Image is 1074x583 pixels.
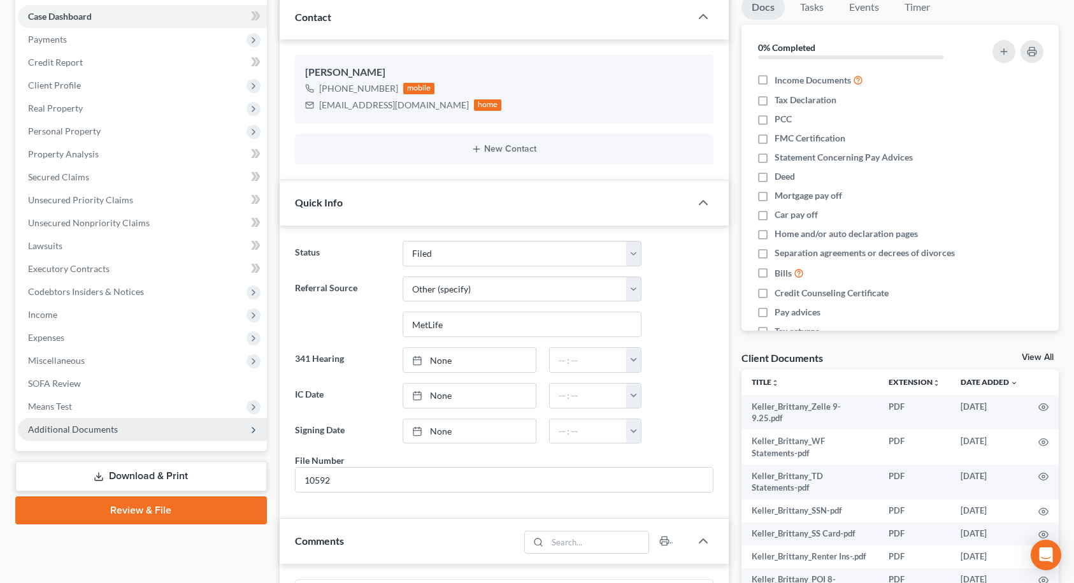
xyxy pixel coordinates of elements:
[28,194,133,205] span: Unsecured Priority Claims
[547,531,648,553] input: Search...
[28,263,110,274] span: Executory Contracts
[878,500,950,522] td: PDF
[28,401,72,412] span: Means Test
[18,372,267,395] a: SOFA Review
[28,171,89,182] span: Secured Claims
[289,241,396,266] label: Status
[775,267,792,280] span: Bills
[28,126,101,136] span: Personal Property
[28,378,81,389] span: SOFA Review
[28,355,85,366] span: Miscellaneous
[775,306,820,319] span: Pay advices
[28,286,144,297] span: Codebtors Insiders & Notices
[775,151,913,164] span: Statement Concerning Pay Advices
[295,196,343,208] span: Quick Info
[741,395,878,430] td: Keller_Brittany_Zelle 9-9.25.pdf
[775,247,955,259] span: Separation agreements or decrees of divorces
[775,325,819,338] span: Tax returns
[758,42,815,53] strong: 0% Completed
[950,500,1028,522] td: [DATE]
[289,383,396,408] label: IC Date
[319,82,398,95] div: [PHONE_NUMBER]
[403,348,536,372] a: None
[741,545,878,568] td: Keller_Brittany_Renter Ins-.pdf
[950,395,1028,430] td: [DATE]
[18,143,267,166] a: Property Analysis
[28,217,150,228] span: Unsecured Nonpriority Claims
[28,103,83,113] span: Real Property
[305,65,703,80] div: [PERSON_NAME]
[403,83,435,94] div: mobile
[950,429,1028,464] td: [DATE]
[18,166,267,189] a: Secured Claims
[775,208,818,221] span: Car pay off
[775,189,842,202] span: Mortgage pay off
[1022,353,1054,362] a: View All
[775,287,889,299] span: Credit Counseling Certificate
[18,5,267,28] a: Case Dashboard
[950,522,1028,545] td: [DATE]
[950,545,1028,568] td: [DATE]
[741,522,878,545] td: Keller_Brittany_SS Card-pdf
[474,99,502,111] div: home
[403,312,641,336] input: Other Referral Source
[878,395,950,430] td: PDF
[889,377,940,387] a: Extensionunfold_more
[18,189,267,212] a: Unsecured Priority Claims
[18,257,267,280] a: Executory Contracts
[775,113,792,126] span: PCC
[775,132,845,145] span: FMC Certification
[878,464,950,500] td: PDF
[403,384,536,408] a: None
[295,454,345,467] div: File Number
[289,347,396,373] label: 341 Hearing
[752,377,779,387] a: Titleunfold_more
[771,379,779,387] i: unfold_more
[741,351,823,364] div: Client Documents
[28,148,99,159] span: Property Analysis
[295,535,344,547] span: Comments
[403,419,536,443] a: None
[950,464,1028,500] td: [DATE]
[775,74,851,87] span: Income Documents
[775,170,795,183] span: Deed
[295,11,331,23] span: Contact
[15,461,267,491] a: Download & Print
[28,57,83,68] span: Credit Report
[18,51,267,74] a: Credit Report
[28,332,64,343] span: Expenses
[775,94,836,106] span: Tax Declaration
[550,384,627,408] input: -- : --
[296,468,713,492] input: --
[878,522,950,545] td: PDF
[550,419,627,443] input: -- : --
[319,99,469,112] div: [EMAIL_ADDRESS][DOMAIN_NAME]
[1010,379,1018,387] i: expand_more
[28,240,62,251] span: Lawsuits
[289,277,396,338] label: Referral Source
[741,500,878,522] td: Keller_Brittany_SSN-pdf
[1031,540,1061,570] div: Open Intercom Messenger
[741,464,878,500] td: Keller_Brittany_TD Statements-pdf
[289,419,396,444] label: Signing Date
[961,377,1018,387] a: Date Added expand_more
[878,429,950,464] td: PDF
[28,80,81,90] span: Client Profile
[878,545,950,568] td: PDF
[15,496,267,524] a: Review & File
[18,234,267,257] a: Lawsuits
[741,429,878,464] td: Keller_Brittany_WF Statements-pdf
[305,144,703,154] button: New Contact
[550,348,627,372] input: -- : --
[28,34,67,45] span: Payments
[28,309,57,320] span: Income
[28,11,92,22] span: Case Dashboard
[933,379,940,387] i: unfold_more
[28,424,118,435] span: Additional Documents
[775,227,918,240] span: Home and/or auto declaration pages
[18,212,267,234] a: Unsecured Nonpriority Claims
